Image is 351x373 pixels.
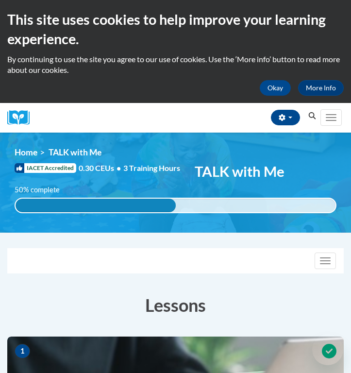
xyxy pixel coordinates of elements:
[298,80,344,96] a: More Info
[15,344,30,358] span: 1
[7,110,36,125] a: Cox Campus
[312,334,343,365] iframe: Button to launch messaging window
[7,293,344,317] h3: Lessons
[305,110,319,122] button: Search
[49,147,101,157] span: TALK with Me
[7,110,36,125] img: Logo brand
[117,163,121,172] span: •
[260,80,291,96] button: Okay
[79,163,123,173] span: 0.30 CEUs
[15,163,76,173] span: IACET Accredited
[7,10,344,49] h2: This site uses cookies to help improve your learning experience.
[319,103,344,133] div: Main menu
[16,199,176,212] div: 50% complete
[271,110,300,125] button: Account Settings
[15,147,37,157] a: Home
[123,163,180,172] span: 3 Training Hours
[15,185,70,195] label: 50% complete
[7,54,344,75] p: By continuing to use the site you agree to our use of cookies. Use the ‘More info’ button to read...
[195,163,284,180] span: TALK with Me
